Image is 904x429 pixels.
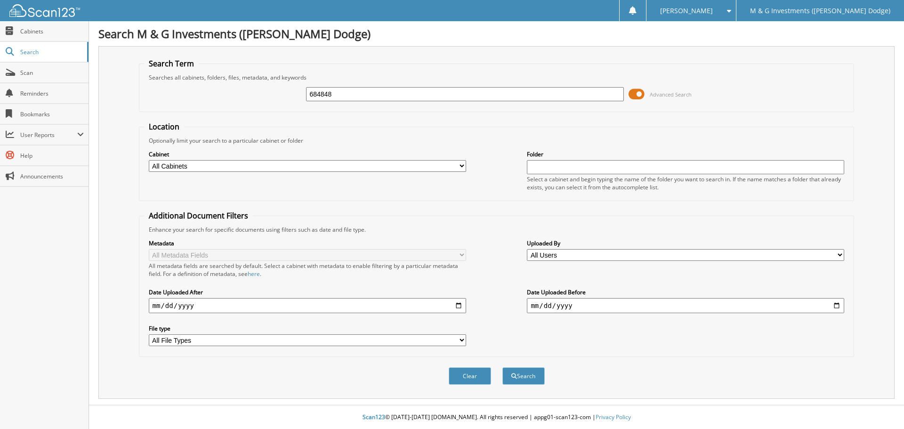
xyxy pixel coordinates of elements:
span: [PERSON_NAME] [660,8,713,14]
span: User Reports [20,131,77,139]
legend: Search Term [144,58,199,69]
legend: Location [144,121,184,132]
label: File type [149,324,466,332]
div: Optionally limit your search to a particular cabinet or folder [144,137,849,145]
label: Uploaded By [527,239,844,247]
iframe: Chat Widget [857,384,904,429]
span: M & G Investments ([PERSON_NAME] Dodge) [750,8,890,14]
input: start [149,298,466,313]
label: Metadata [149,239,466,247]
div: Searches all cabinets, folders, files, metadata, and keywords [144,73,849,81]
label: Date Uploaded Before [527,288,844,296]
a: Privacy Policy [596,413,631,421]
a: here [248,270,260,278]
span: Scan [20,69,84,77]
label: Folder [527,150,844,158]
span: Cabinets [20,27,84,35]
label: Date Uploaded After [149,288,466,296]
button: Clear [449,367,491,385]
button: Search [502,367,545,385]
label: Cabinet [149,150,466,158]
span: Search [20,48,82,56]
img: scan123-logo-white.svg [9,4,80,17]
span: Reminders [20,89,84,97]
input: end [527,298,844,313]
span: Advanced Search [650,91,692,98]
span: Announcements [20,172,84,180]
div: Enhance your search for specific documents using filters such as date and file type. [144,226,849,234]
span: Scan123 [363,413,385,421]
div: Select a cabinet and begin typing the name of the folder you want to search in. If the name match... [527,175,844,191]
span: Help [20,152,84,160]
legend: Additional Document Filters [144,210,253,221]
h1: Search M & G Investments ([PERSON_NAME] Dodge) [98,26,895,41]
div: All metadata fields are searched by default. Select a cabinet with metadata to enable filtering b... [149,262,466,278]
div: © [DATE]-[DATE] [DOMAIN_NAME]. All rights reserved | appg01-scan123-com | [89,406,904,429]
span: Bookmarks [20,110,84,118]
